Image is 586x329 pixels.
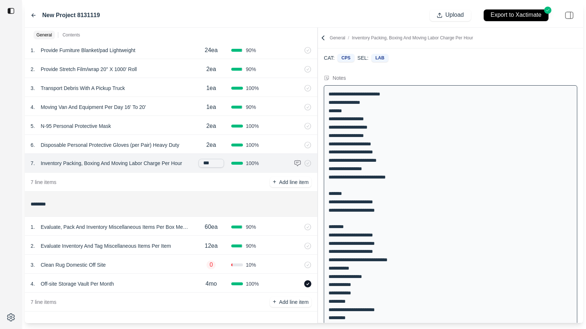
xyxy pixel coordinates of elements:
p: Provide Stretch Film/wrap 20'' X 1000' Roll [38,64,140,74]
p: 2ea [206,122,216,130]
p: 24ea [205,46,218,55]
p: Provide Furniture Blanket/pad Lightweight [38,45,138,55]
p: 5 . [31,122,35,130]
div: CPS [338,54,355,62]
button: Export to Xactimate [484,9,548,21]
p: 4 . [31,280,35,287]
p: 6 . [31,141,35,149]
p: SEL: [357,54,368,62]
div: Notes [333,74,346,82]
p: Contents [63,32,80,38]
span: 90 % [246,66,256,73]
p: Evaluate, Pack And Inventory Miscellaneous Items Per Box Medium [38,222,191,232]
p: 0 [207,261,216,269]
button: Export to Xactimate [477,6,555,24]
button: +Add line item [270,177,311,187]
p: Transport Debris With A Pickup Truck [38,83,128,93]
p: CAT: [324,54,334,62]
p: 4 . [31,103,35,111]
p: Off-site Storage Vault Per Month [38,279,117,289]
p: 4mo [205,279,217,288]
span: 100 % [246,280,259,287]
p: 2ea [206,65,216,74]
p: 3 . [31,261,35,269]
div: LAB [371,54,389,62]
p: 1ea [206,84,216,93]
p: 12ea [205,242,218,250]
span: 90 % [246,103,256,111]
p: 2 . [31,66,35,73]
p: + [273,178,276,186]
button: +Add line item [270,297,311,307]
p: General [330,35,473,41]
p: + [273,298,276,306]
span: 100 % [246,141,259,149]
span: 90 % [246,242,256,250]
p: 60ea [205,223,218,231]
p: Moving Van And Equipment Per Day 16' To 20' [38,102,149,112]
p: General [36,32,52,38]
p: 1 . [31,47,35,54]
p: Upload [445,11,464,19]
p: Clean Rug Domestic Off Site [38,260,109,270]
p: Evaluate Inventory And Tag Miscellaneous Items Per Item [38,241,174,251]
p: Inventory Packing, Boxing And Moving Labor Charge Per Hour [38,158,185,168]
p: N-95 Personal Protective Mask [38,121,114,131]
p: Add line item [279,298,308,306]
p: Export to Xactimate [491,11,542,19]
p: 2 . [31,242,35,250]
p: 7 line items [31,298,56,306]
span: 100 % [246,160,259,167]
img: right-panel.svg [561,7,577,23]
span: / [345,35,352,40]
p: Add line item [279,179,308,186]
p: 7 line items [31,179,56,186]
label: New Project 8131119 [42,11,100,20]
p: 2ea [206,141,216,149]
p: Disposable Personal Protective Gloves (per Pair) Heavy Duty [38,140,182,150]
p: 7 . [31,160,35,167]
span: 90 % [246,223,256,231]
p: 3 . [31,85,35,92]
span: 10 % [246,261,256,269]
p: 1ea [206,103,216,111]
button: Upload [430,9,471,21]
span: 90 % [246,47,256,54]
span: 100 % [246,122,259,130]
img: toggle sidebar [7,7,15,15]
img: comment [294,160,301,167]
p: 1 . [31,223,35,231]
span: Inventory Packing, Boxing And Moving Labor Charge Per Hour [352,35,473,40]
span: 100 % [246,85,259,92]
